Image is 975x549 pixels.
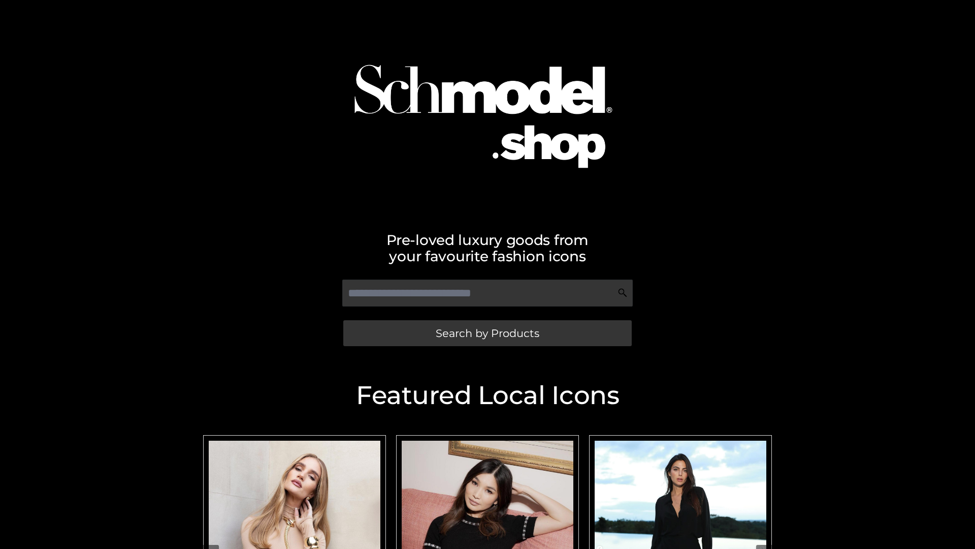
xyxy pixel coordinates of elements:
img: Search Icon [617,288,628,298]
span: Search by Products [436,328,539,339]
h2: Featured Local Icons​ [198,383,777,408]
a: Search by Products [343,320,632,346]
h2: Pre-loved luxury goods from your favourite fashion icons [198,232,777,264]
